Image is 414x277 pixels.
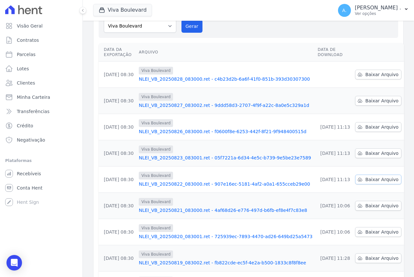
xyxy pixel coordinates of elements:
[315,167,353,193] td: [DATE] 11:13
[3,62,80,75] a: Lotes
[315,193,353,219] td: [DATE] 10:06
[139,119,173,127] span: Viva Boulevard
[6,255,22,271] div: Open Intercom Messenger
[315,43,353,62] th: Data de Download
[355,11,401,16] p: Ver opções
[315,114,353,140] td: [DATE] 11:13
[17,122,33,129] span: Crédito
[3,48,80,61] a: Parcelas
[355,253,401,263] a: Baixar Arquivo
[17,80,35,86] span: Clientes
[365,124,398,130] span: Baixar Arquivo
[139,93,173,101] span: Viva Boulevard
[365,229,398,235] span: Baixar Arquivo
[315,140,353,167] td: [DATE] 11:13
[17,94,50,100] span: Minha Carteira
[315,219,353,245] td: [DATE] 10:06
[355,5,401,11] p: [PERSON_NAME] .
[139,67,173,75] span: Viva Boulevard
[365,150,398,156] span: Baixar Arquivo
[99,167,136,193] td: [DATE] 08:30
[3,19,80,32] a: Visão Geral
[139,207,312,214] a: NLEI_VB_20250821_083000.ret - 4af68d26-e776-497d-b6fb-ef8e4f7c83e8
[99,88,136,114] td: [DATE] 08:30
[342,8,347,13] span: A.
[365,202,398,209] span: Baixar Arquivo
[3,105,80,118] a: Transferências
[17,137,45,143] span: Negativação
[139,198,173,206] span: Viva Boulevard
[181,20,203,33] button: Gerar
[139,224,173,232] span: Viva Boulevard
[99,43,136,62] th: Data da Exportação
[315,245,353,271] td: [DATE] 11:28
[355,227,401,237] a: Baixar Arquivo
[355,201,401,211] a: Baixar Arquivo
[17,108,49,115] span: Transferências
[139,250,173,258] span: Viva Boulevard
[139,128,312,135] a: NLEI_VB_20250826_083000.ret - f0600f8e-6253-442f-8f21-9f948400515d
[99,62,136,88] td: [DATE] 08:30
[3,34,80,47] a: Contratos
[139,172,173,179] span: Viva Boulevard
[139,233,312,240] a: NLEI_VB_20250820_083001.ret - 725939ec-7893-4470-ad26-649bd25a5473
[3,181,80,194] a: Conta Hent
[365,71,398,78] span: Baixar Arquivo
[139,102,312,109] a: NLEI_VB_20250827_083002.ret - 9ddd58d3-2707-4f9f-a22c-8a0e5c329a1d
[139,155,312,161] a: NLEI_VB_20250823_083001.ret - 05f7221a-6d34-4e5c-b739-9e5be23e7589
[139,181,312,187] a: NLEI_VB_20250822_083000.ret - 907e16ec-5181-4af2-a0a1-655cceb29e00
[17,37,39,43] span: Contratos
[3,167,80,180] a: Recebíveis
[333,1,414,19] button: A. [PERSON_NAME] . Ver opções
[17,51,36,58] span: Parcelas
[17,185,42,191] span: Conta Hent
[139,260,312,266] a: NLEI_VB_20250819_083002.ret - fb822cde-ec5f-4e2a-b500-1833c8f8f8ee
[139,145,173,153] span: Viva Boulevard
[136,43,315,62] th: Arquivo
[17,23,43,29] span: Visão Geral
[3,91,80,104] a: Minha Carteira
[93,4,152,16] button: Viva Boulevard
[355,122,401,132] a: Baixar Arquivo
[355,175,401,184] a: Baixar Arquivo
[17,65,29,72] span: Lotes
[365,98,398,104] span: Baixar Arquivo
[365,255,398,261] span: Baixar Arquivo
[5,157,77,165] div: Plataformas
[355,96,401,106] a: Baixar Arquivo
[99,114,136,140] td: [DATE] 08:30
[3,76,80,89] a: Clientes
[365,176,398,183] span: Baixar Arquivo
[99,245,136,271] td: [DATE] 08:30
[355,148,401,158] a: Baixar Arquivo
[3,119,80,132] a: Crédito
[139,76,312,82] a: NLEI_VB_20250828_083000.ret - c4b23d2b-6a6f-41f0-851b-393d30307300
[99,140,136,167] td: [DATE] 08:30
[355,70,401,79] a: Baixar Arquivo
[17,170,41,177] span: Recebíveis
[3,133,80,146] a: Negativação
[99,193,136,219] td: [DATE] 08:30
[99,219,136,245] td: [DATE] 08:30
